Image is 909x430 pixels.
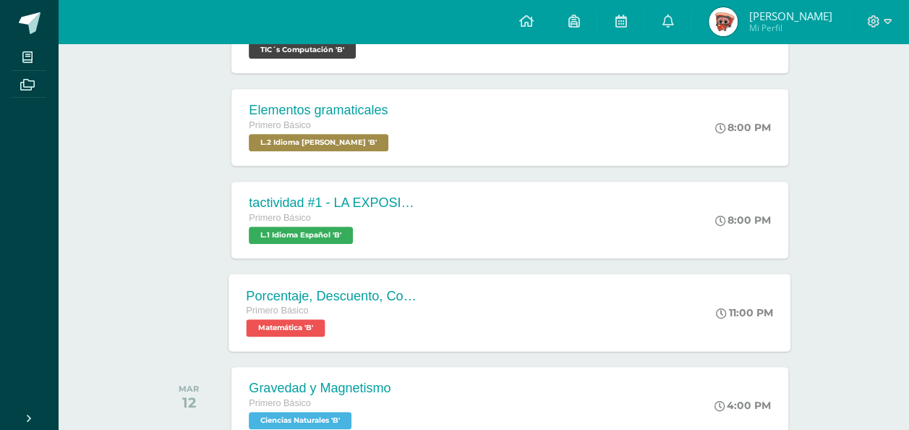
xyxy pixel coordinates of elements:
[748,9,832,23] span: [PERSON_NAME]
[249,412,351,429] span: Ciencias Naturales 'B'
[249,103,392,118] div: Elementos gramaticales
[249,41,356,59] span: TIC´s Computación 'B'
[748,22,832,34] span: Mi Perfil
[249,213,310,223] span: Primero Básico
[717,306,774,319] div: 11:00 PM
[249,120,310,130] span: Primero Básico
[247,288,422,303] div: Porcentaje, Descuento, Comisión
[249,398,310,408] span: Primero Básico
[709,7,738,36] img: 02caa16321c1d8da5b4d8f417cb34a9e.png
[179,394,199,411] div: 12
[249,381,391,396] div: Gravedad y Magnetismo
[249,195,422,211] div: tactividad #1 - LA EXPOSICIÓN ORAL
[714,399,771,412] div: 4:00 PM
[179,384,199,394] div: MAR
[715,121,771,134] div: 8:00 PM
[247,305,309,316] span: Primero Básico
[249,227,353,244] span: L.1 Idioma Español 'B'
[247,319,325,337] span: Matemática 'B'
[715,214,771,227] div: 8:00 PM
[249,134,388,151] span: L.2 Idioma Maya Kaqchikel 'B'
